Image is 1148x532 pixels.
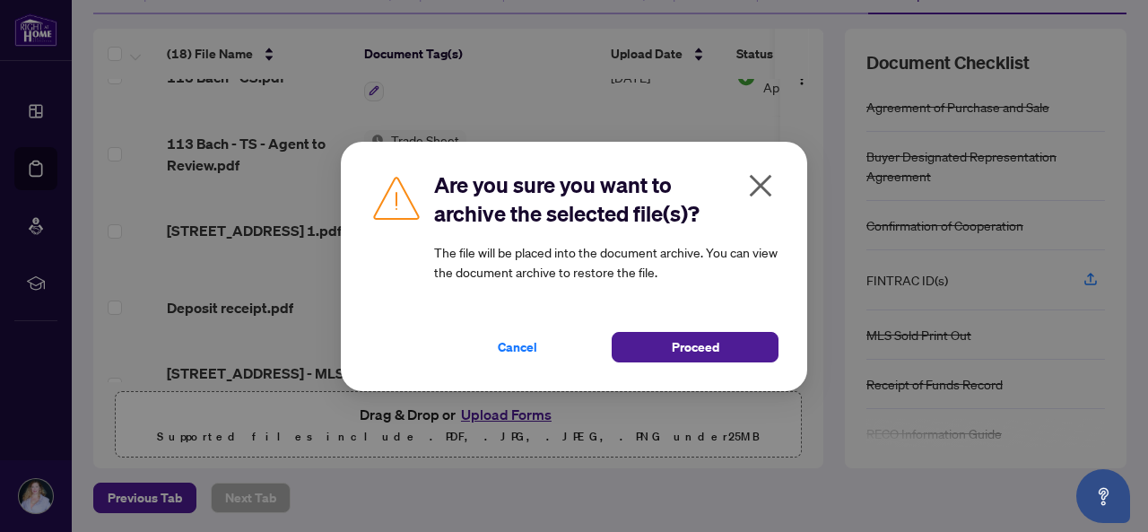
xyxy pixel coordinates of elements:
[370,170,423,224] img: Caution Icon
[434,242,778,282] article: The file will be placed into the document archive. You can view the document archive to restore t...
[612,332,778,362] button: Proceed
[1076,469,1130,523] button: Open asap
[746,171,775,200] span: close
[434,332,601,362] button: Cancel
[498,333,537,362] span: Cancel
[434,170,778,228] h2: Are you sure you want to archive the selected file(s)?
[672,333,719,362] span: Proceed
